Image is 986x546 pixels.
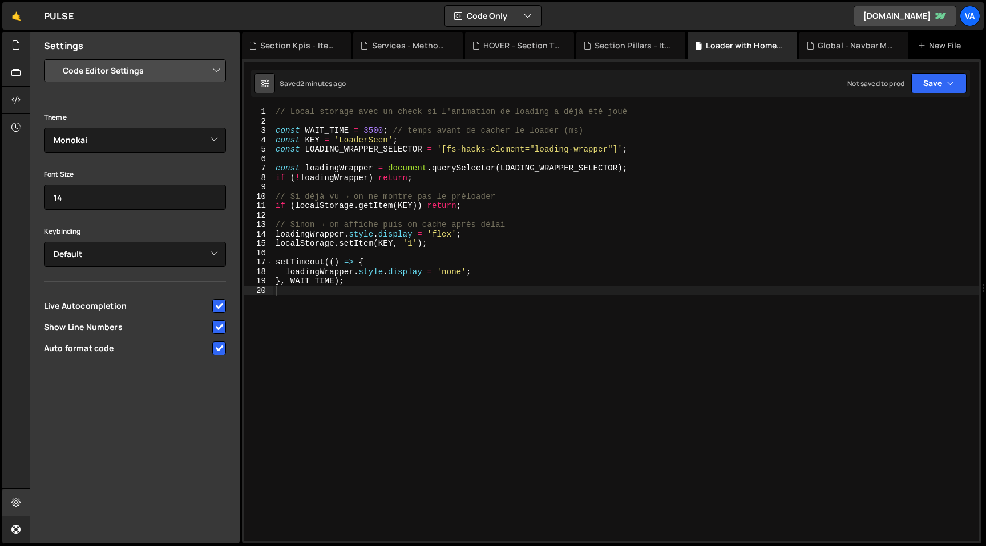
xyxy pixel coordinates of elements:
span: Auto format code [44,343,211,354]
div: 7 [244,164,273,173]
div: 9 [244,182,273,192]
div: 18 [244,267,273,277]
div: 1 [244,107,273,117]
div: 12 [244,211,273,221]
div: 15 [244,239,273,248]
div: 20 [244,286,273,296]
span: Show Line Numbers [44,321,211,333]
button: Code Only [445,6,541,26]
div: 5 [244,145,273,154]
div: 3 [244,126,273,136]
div: 16 [244,248,273,258]
div: Services - Method Animation.js [372,40,449,51]
div: 11 [244,201,273,211]
div: Loader with Home Intro - Once Per Day.js [706,40,783,51]
div: PULSE [44,9,74,23]
div: 2 minutes ago [300,79,346,88]
div: New File [918,40,965,51]
div: 14 [244,230,273,239]
div: 13 [244,220,273,230]
div: 2 [244,117,273,127]
label: Font Size [44,169,74,180]
span: Live Autocompletion [44,300,211,312]
div: 19 [244,276,273,286]
div: HOVER - Section Testimonials - Items Hover.js [483,40,560,51]
div: 4 [244,136,273,145]
h2: Settings [44,39,83,52]
div: Section Pillars - Items Hover.js [595,40,672,51]
label: Keybinding [44,226,81,237]
div: Not saved to prod [847,79,904,88]
a: [DOMAIN_NAME] [854,6,956,26]
div: 8 [244,173,273,183]
label: Theme [44,112,67,123]
div: Global - Navbar Menu Open.js [818,40,895,51]
a: 🤙 [2,2,30,30]
div: 6 [244,154,273,164]
div: 17 [244,258,273,267]
div: 10 [244,192,273,202]
div: Section Kpis - Item Hover.js [260,40,337,51]
div: Saved [280,79,346,88]
button: Save [911,73,967,93]
a: Va [960,6,980,26]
